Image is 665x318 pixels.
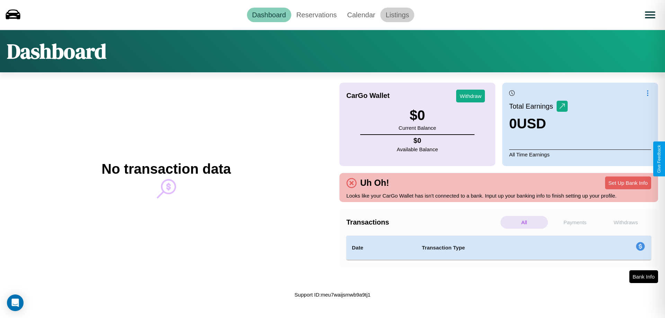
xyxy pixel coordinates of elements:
h1: Dashboard [7,37,106,65]
h4: Uh Oh! [357,178,392,188]
a: Listings [380,8,414,22]
button: Open menu [640,5,660,25]
h3: $ 0 [399,108,436,123]
p: Payments [551,216,599,229]
a: Calendar [342,8,380,22]
p: Total Earnings [509,100,557,112]
p: Current Balance [399,123,436,133]
h4: $ 0 [397,137,438,145]
table: simple table [346,236,651,260]
p: Support ID: meu7waijsmwb9a9tj1 [294,290,370,299]
button: Withdraw [456,90,485,102]
h4: Transaction Type [422,244,579,252]
p: Available Balance [397,145,438,154]
div: Give Feedback [657,145,662,173]
div: Open Intercom Messenger [7,294,24,311]
p: Withdraws [602,216,649,229]
button: Set Up Bank Info [605,176,651,189]
h2: No transaction data [101,161,231,177]
h3: 0 USD [509,116,568,131]
h4: Transactions [346,218,499,226]
a: Reservations [291,8,342,22]
button: Bank Info [629,270,658,283]
p: Looks like your CarGo Wallet has isn't connected to a bank. Input up your banking info to finish ... [346,191,651,200]
p: All [500,216,548,229]
h4: Date [352,244,411,252]
h4: CarGo Wallet [346,92,390,100]
p: All Time Earnings [509,149,651,159]
a: Dashboard [247,8,291,22]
